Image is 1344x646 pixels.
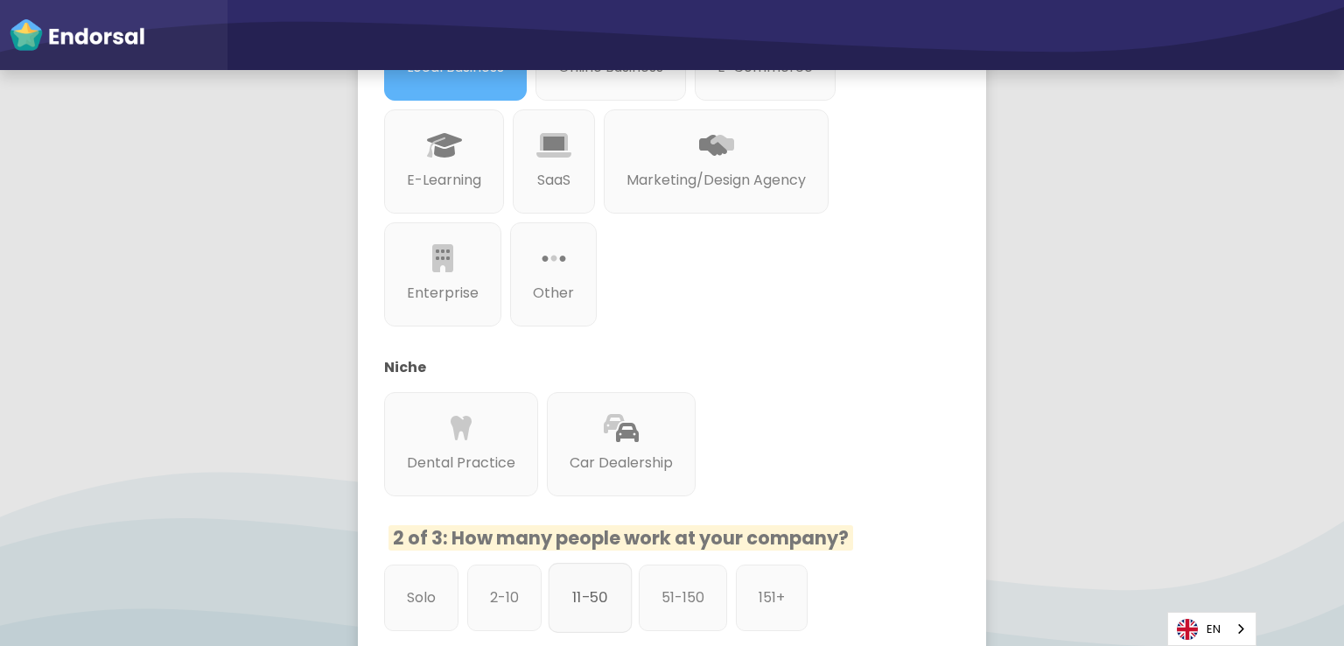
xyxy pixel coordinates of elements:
p: 2-10 [490,587,519,608]
p: SaaS [535,170,572,191]
p: Dental Practice [407,453,515,474]
p: Car Dealership [570,453,673,474]
a: EN [1168,613,1256,645]
p: Niche [384,357,934,378]
aside: Language selected: English [1167,612,1256,646]
p: 11-50 [572,586,608,608]
p: Solo [407,587,436,608]
p: Enterprise [407,283,479,304]
p: Marketing/Design Agency [626,170,806,191]
div: Language [1167,612,1256,646]
p: 151+ [759,587,785,608]
p: 51-150 [661,587,704,608]
p: E-Learning [407,170,481,191]
img: endorsal-logo-white@2x.png [9,18,145,53]
p: Other [533,283,574,304]
span: 2 of 3: How many people work at your company? [388,525,853,551]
